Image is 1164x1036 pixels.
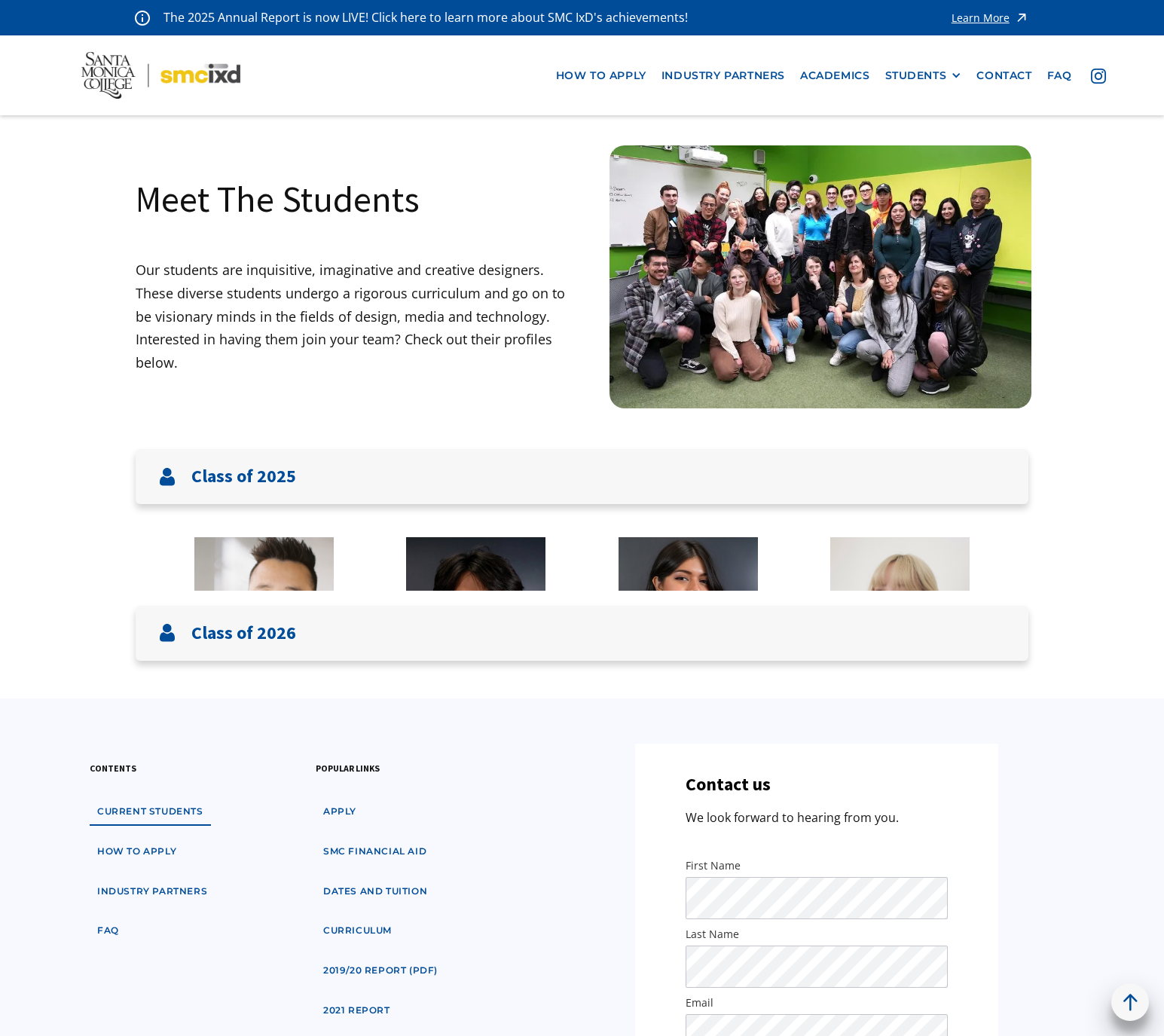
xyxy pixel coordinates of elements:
[793,62,877,90] a: Academics
[316,838,434,866] a: SMC financial aid
[163,8,689,28] p: The 2025 Annual Report is now LIVE! Click here to learn more about SMC IxD's achievements!
[686,808,899,828] p: We look forward to hearing from you.
[885,69,947,82] div: STUDENTS
[90,798,211,826] a: Current students
[316,878,435,906] a: dates and tuition
[1014,8,1029,28] img: icon - arrow - alert
[548,62,654,90] a: how to apply
[686,927,947,942] label: Last Name
[686,858,947,873] label: First Name
[136,258,582,374] p: Our students are inquisitive, imaginative and creative designers. These diverse students undergo ...
[81,52,240,99] img: Santa Monica College - SMC IxD logo
[609,145,1031,408] img: Santa Monica College IxD Students engaging with industry
[135,10,150,26] img: icon - information - alert
[90,761,136,775] h3: contents
[885,69,962,82] div: STUDENTS
[158,468,176,486] img: User icon
[158,624,176,642] img: User icon
[316,917,399,945] a: curriculum
[316,761,380,775] h3: popular links
[969,62,1039,90] a: contact
[1091,69,1106,84] img: icon - instagram
[686,774,771,796] h3: Contact us
[952,8,1029,28] a: Learn More
[952,13,1010,23] div: Learn More
[316,798,364,826] a: apply
[191,466,296,487] h3: Class of 2025
[654,62,793,90] a: industry partners
[316,997,398,1025] a: 2021 Report
[136,176,420,222] h1: Meet The Students
[191,622,296,644] h3: Class of 2026
[686,995,947,1010] label: Email
[90,878,215,906] a: industry partners
[316,957,445,985] a: 2019/20 Report (pdf)
[1111,983,1149,1021] a: back to top
[90,838,184,866] a: how to apply
[1040,62,1080,90] a: faq
[90,917,127,945] a: faq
